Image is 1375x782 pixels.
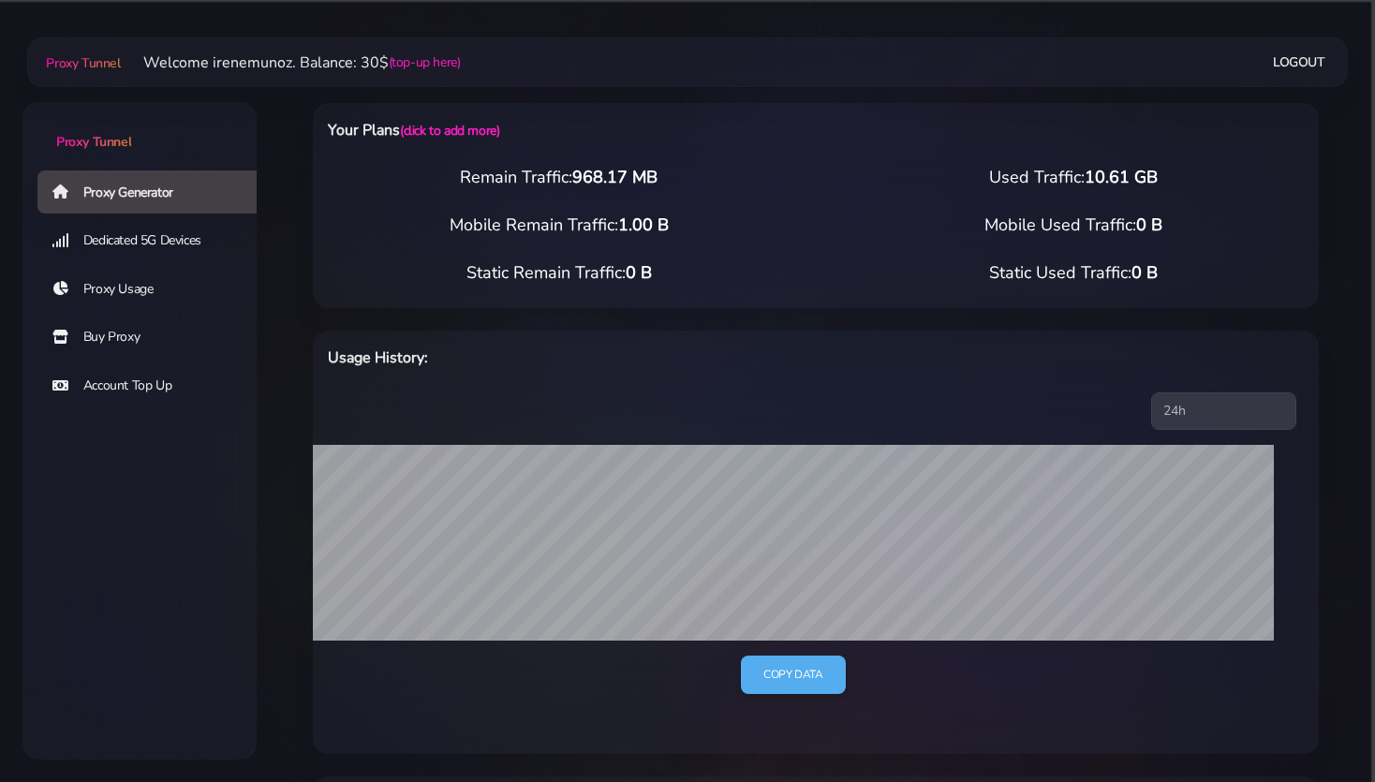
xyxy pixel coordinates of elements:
div: Mobile Used Traffic: [816,213,1330,238]
h6: Your Plans [328,118,888,142]
span: 0 B [626,261,652,284]
span: 10.61 GB [1085,166,1158,188]
a: Proxy Tunnel [42,48,120,78]
span: Proxy Tunnel [56,133,131,151]
div: Static Used Traffic: [816,260,1330,286]
iframe: Webchat Widget [1284,691,1352,759]
a: Proxy Tunnel [22,102,257,152]
a: Copy data [741,656,845,694]
a: Dedicated 5G Devices [37,219,272,262]
span: 968.17 MB [572,166,658,188]
a: Proxy Usage [37,268,272,311]
div: Used Traffic: [816,165,1330,190]
a: (click to add more) [400,122,499,140]
h6: Usage History: [328,346,888,370]
span: 0 B [1131,261,1158,284]
a: Account Top Up [37,364,272,407]
a: Proxy Generator [37,170,272,214]
a: Logout [1273,45,1325,80]
span: Proxy Tunnel [46,54,120,72]
a: Buy Proxy [37,316,272,359]
div: Static Remain Traffic: [302,260,816,286]
div: Remain Traffic: [302,165,816,190]
li: Welcome irenemunoz. Balance: 30$ [121,52,461,74]
span: 0 B [1136,214,1162,236]
a: (top-up here) [389,52,461,72]
div: Mobile Remain Traffic: [302,213,816,238]
span: 1.00 B [618,214,669,236]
